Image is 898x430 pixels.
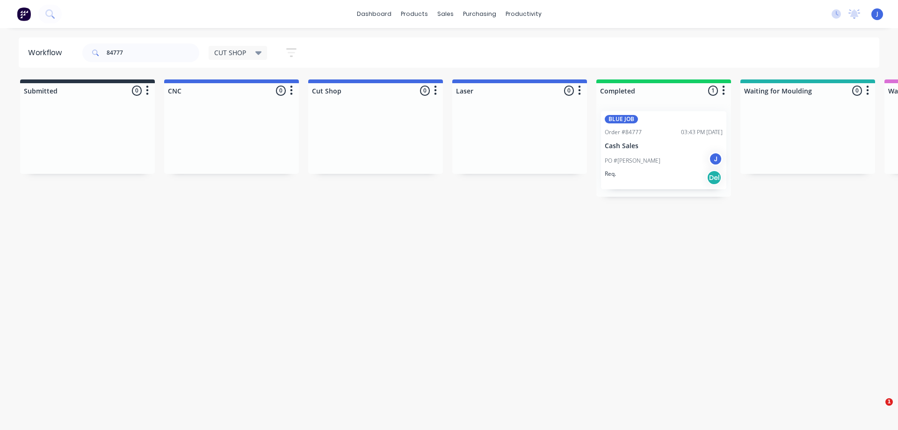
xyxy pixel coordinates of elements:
iframe: Intercom live chat [866,398,889,421]
div: Order #84777 [605,128,642,136]
p: Req. [605,170,616,178]
div: products [396,7,433,21]
div: Workflow [28,47,66,58]
div: BLUE JOB [605,115,638,123]
div: sales [433,7,458,21]
p: Cash Sales [605,142,723,150]
div: Del [707,170,722,185]
span: 1 [885,398,893,406]
span: CUT SHOP [214,48,246,57]
div: J [709,152,723,166]
div: purchasing [458,7,501,21]
a: dashboard [352,7,396,21]
img: Factory [17,7,31,21]
div: BLUE JOBOrder #8477703:43 PM [DATE]Cash SalesPO #[PERSON_NAME]JReq.Del [601,111,726,189]
input: Search for orders... [107,43,199,62]
p: PO #[PERSON_NAME] [605,157,660,165]
div: productivity [501,7,546,21]
div: 03:43 PM [DATE] [681,128,723,136]
span: J [876,10,878,18]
